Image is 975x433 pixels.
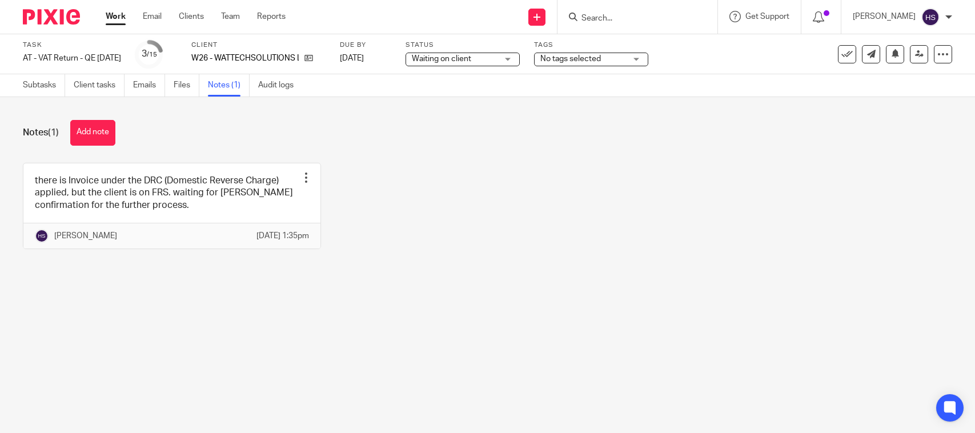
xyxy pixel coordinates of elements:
label: Status [406,41,520,50]
p: [DATE] 1:35pm [256,230,309,242]
button: Add note [70,120,115,146]
label: Tags [534,41,648,50]
a: Files [174,74,199,97]
input: Search [580,14,683,24]
a: Email [143,11,162,22]
p: [PERSON_NAME] [853,11,916,22]
p: [PERSON_NAME] [54,230,117,242]
div: 3 [142,47,157,61]
a: Work [106,11,126,22]
a: Subtasks [23,74,65,97]
div: AT - VAT Return - QE 31-07-2025 [23,53,121,64]
img: svg%3E [921,8,940,26]
a: Reports [257,11,286,22]
a: Emails [133,74,165,97]
img: svg%3E [35,229,49,243]
label: Due by [340,41,391,50]
img: Pixie [23,9,80,25]
a: Clients [179,11,204,22]
label: Client [191,41,326,50]
a: Notes (1) [208,74,250,97]
span: No tags selected [540,55,601,63]
span: Waiting on client [412,55,471,63]
a: Client tasks [74,74,125,97]
a: Audit logs [258,74,302,97]
span: [DATE] [340,54,364,62]
label: Task [23,41,121,50]
h1: Notes [23,127,59,139]
small: /15 [147,51,157,58]
p: W26 - WATTECHSOLUTIONS LTD [191,53,299,64]
span: (1) [48,128,59,137]
span: Get Support [745,13,789,21]
a: Team [221,11,240,22]
div: AT - VAT Return - QE [DATE] [23,53,121,64]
